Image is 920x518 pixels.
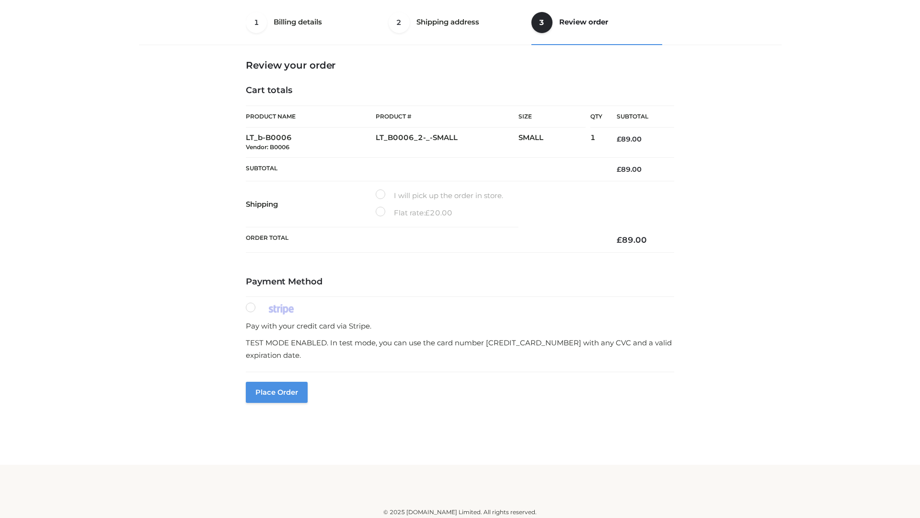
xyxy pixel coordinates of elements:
bdi: 89.00 [617,135,642,143]
bdi: 20.00 [425,208,452,217]
th: Product Name [246,106,376,128]
bdi: 89.00 [617,165,642,174]
h3: Review your order [246,59,674,71]
p: Pay with your credit card via Stripe. [246,320,674,332]
span: £ [617,165,621,174]
span: £ [617,135,621,143]
p: TEST MODE ENABLED. In test mode, you can use the card number [CREDIT_CARD_NUMBER] with any CVC an... [246,337,674,361]
th: Size [518,106,586,128]
td: SMALL [518,128,590,158]
small: Vendor: B0006 [246,143,289,151]
h4: Cart totals [246,85,674,96]
th: Subtotal [246,157,602,181]
td: LT_b-B0006 [246,128,376,158]
button: Place order [246,382,308,403]
th: Subtotal [602,106,674,128]
th: Order Total [246,227,602,253]
bdi: 89.00 [617,235,647,245]
td: 1 [590,128,602,158]
span: £ [425,208,430,217]
label: I will pick up the order in store. [376,189,503,202]
th: Shipping [246,181,376,227]
h4: Payment Method [246,277,674,287]
th: Product # [376,106,518,128]
div: © 2025 [DOMAIN_NAME] Limited. All rights reserved. [142,507,778,517]
span: £ [617,235,622,245]
th: Qty [590,106,602,128]
label: Flat rate: [376,207,452,219]
td: LT_B0006_2-_-SMALL [376,128,518,158]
